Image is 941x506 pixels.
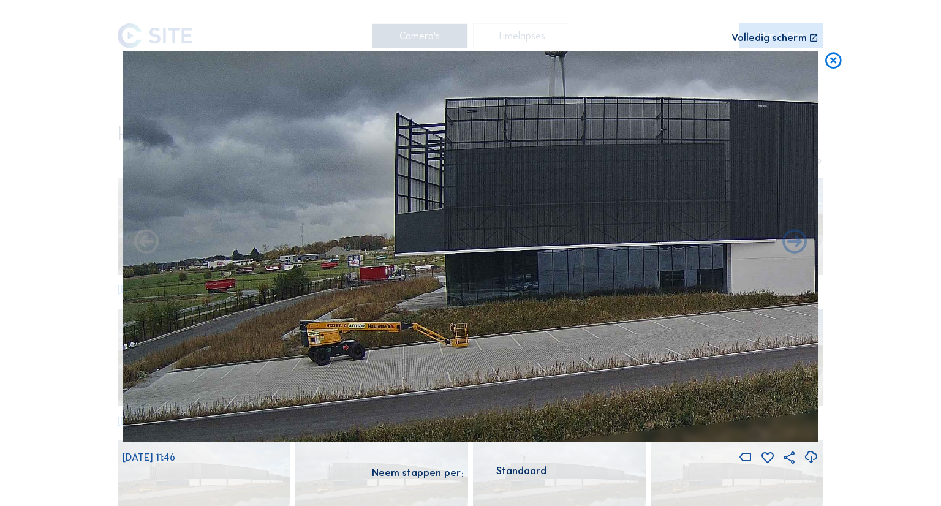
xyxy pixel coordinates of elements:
[372,468,464,478] div: Neem stappen per:
[731,33,807,43] div: Volledig scherm
[496,466,546,477] div: Standaard
[123,51,818,442] img: Image
[473,466,569,480] div: Standaard
[780,228,809,257] i: Back
[132,228,161,257] i: Forward
[123,451,175,463] span: [DATE] 11:46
